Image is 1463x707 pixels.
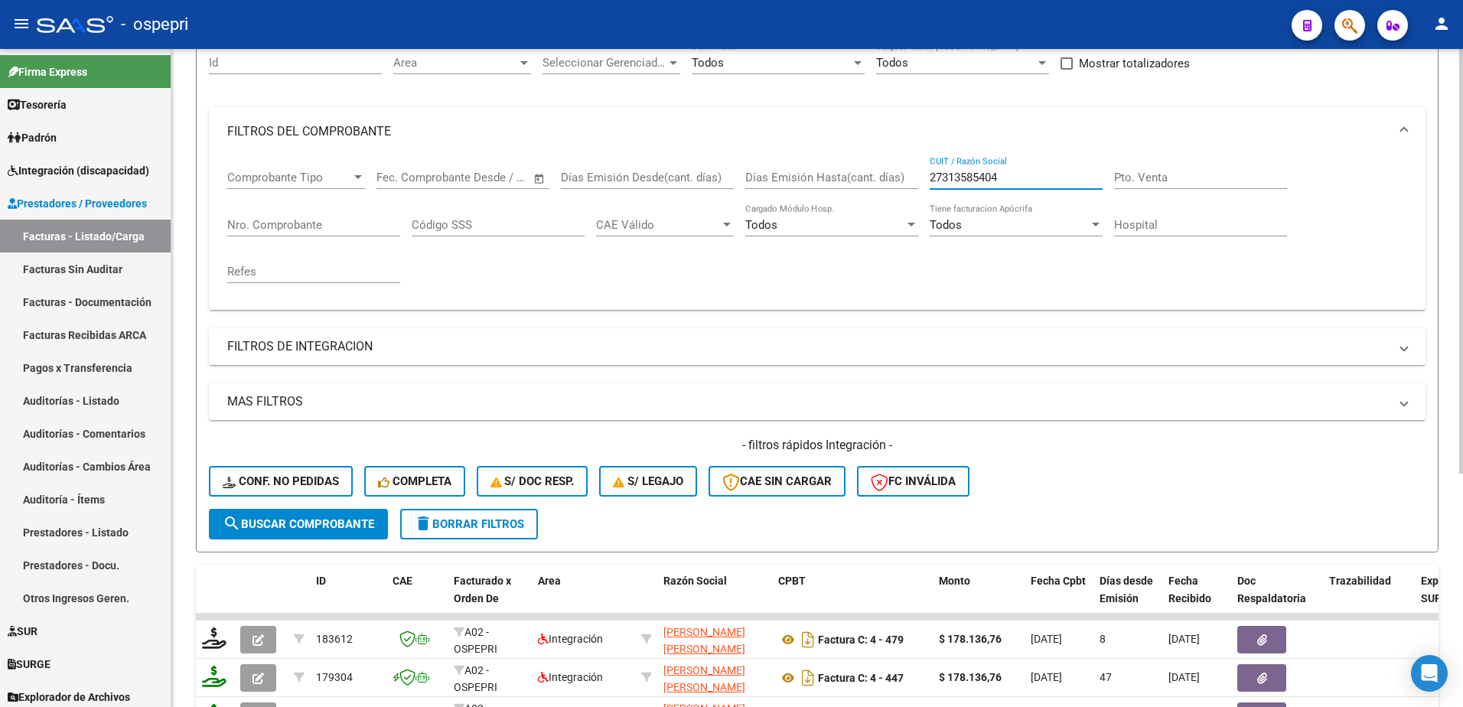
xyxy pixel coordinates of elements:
[477,466,588,497] button: S/ Doc Resp.
[8,64,87,80] span: Firma Express
[1031,575,1086,587] span: Fecha Cpbt
[209,383,1426,420] mat-expansion-panel-header: MAS FILTROS
[121,8,188,41] span: - ospepri
[939,671,1002,683] strong: $ 178.136,76
[1411,655,1448,692] div: Open Intercom Messenger
[310,565,386,632] datatable-header-cell: ID
[1168,633,1200,645] span: [DATE]
[663,575,727,587] span: Razón Social
[8,656,51,673] span: SURGE
[316,575,326,587] span: ID
[227,338,1389,355] mat-panel-title: FILTROS DE INTEGRACION
[316,633,353,645] span: 183612
[8,195,147,212] span: Prestadores / Proveedores
[722,474,832,488] span: CAE SIN CARGAR
[414,517,524,531] span: Borrar Filtros
[596,218,720,232] span: CAE Válido
[209,328,1426,365] mat-expansion-panel-header: FILTROS DE INTEGRACION
[209,156,1426,310] div: FILTROS DEL COMPROBANTE
[490,474,575,488] span: S/ Doc Resp.
[1100,575,1153,604] span: Días desde Emisión
[663,662,766,694] div: 27313585404
[663,626,745,656] span: [PERSON_NAME] [PERSON_NAME]
[364,466,465,497] button: Completa
[209,107,1426,156] mat-expansion-panel-header: FILTROS DEL COMPROBANTE
[538,575,561,587] span: Area
[400,509,538,539] button: Borrar Filtros
[933,565,1025,632] datatable-header-cell: Monto
[857,466,969,497] button: FC Inválida
[613,474,683,488] span: S/ legajo
[393,56,517,70] span: Area
[532,565,635,632] datatable-header-cell: Area
[1025,565,1093,632] datatable-header-cell: Fecha Cpbt
[414,514,432,533] mat-icon: delete
[1323,565,1415,632] datatable-header-cell: Trazabilidad
[1168,671,1200,683] span: [DATE]
[393,575,412,587] span: CAE
[227,393,1389,410] mat-panel-title: MAS FILTROS
[1237,575,1306,604] span: Doc Respaldatoria
[12,15,31,33] mat-icon: menu
[1231,565,1323,632] datatable-header-cell: Doc Respaldatoria
[538,633,603,645] span: Integración
[1168,575,1211,604] span: Fecha Recibido
[709,466,846,497] button: CAE SIN CARGAR
[657,565,772,632] datatable-header-cell: Razón Social
[1162,565,1231,632] datatable-header-cell: Fecha Recibido
[663,664,745,694] span: [PERSON_NAME] [PERSON_NAME]
[1432,15,1451,33] mat-icon: person
[376,171,426,184] input: Start date
[454,575,511,604] span: Facturado x Orden De
[8,623,37,640] span: SUR
[227,171,351,184] span: Comprobante Tipo
[543,56,666,70] span: Seleccionar Gerenciador
[454,626,497,656] span: A02 - OSPEPRI
[8,162,149,179] span: Integración (discapacidad)
[798,627,818,652] i: Descargar documento
[531,170,549,187] button: Open calendar
[386,565,448,632] datatable-header-cell: CAE
[818,672,904,684] strong: Factura C: 4 - 447
[1031,633,1062,645] span: [DATE]
[227,123,1389,140] mat-panel-title: FILTROS DEL COMPROBANTE
[223,517,374,531] span: Buscar Comprobante
[316,671,353,683] span: 179304
[818,634,904,646] strong: Factura C: 4 - 479
[223,514,241,533] mat-icon: search
[440,171,514,184] input: End date
[871,474,956,488] span: FC Inválida
[223,474,339,488] span: Conf. no pedidas
[1079,54,1190,73] span: Mostrar totalizadores
[209,509,388,539] button: Buscar Comprobante
[8,689,130,705] span: Explorador de Archivos
[930,218,962,232] span: Todos
[378,474,451,488] span: Completa
[448,565,532,632] datatable-header-cell: Facturado x Orden De
[538,671,603,683] span: Integración
[1031,671,1062,683] span: [DATE]
[1093,565,1162,632] datatable-header-cell: Días desde Emisión
[454,664,497,694] span: A02 - OSPEPRI
[663,624,766,656] div: 27313585404
[1100,633,1106,645] span: 8
[798,666,818,690] i: Descargar documento
[209,466,353,497] button: Conf. no pedidas
[1329,575,1391,587] span: Trazabilidad
[778,575,806,587] span: CPBT
[8,129,57,146] span: Padrón
[209,437,1426,454] h4: - filtros rápidos Integración -
[1100,671,1112,683] span: 47
[599,466,697,497] button: S/ legajo
[772,565,933,632] datatable-header-cell: CPBT
[939,633,1002,645] strong: $ 178.136,76
[745,218,777,232] span: Todos
[876,56,908,70] span: Todos
[8,96,67,113] span: Tesorería
[939,575,970,587] span: Monto
[692,56,724,70] span: Todos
